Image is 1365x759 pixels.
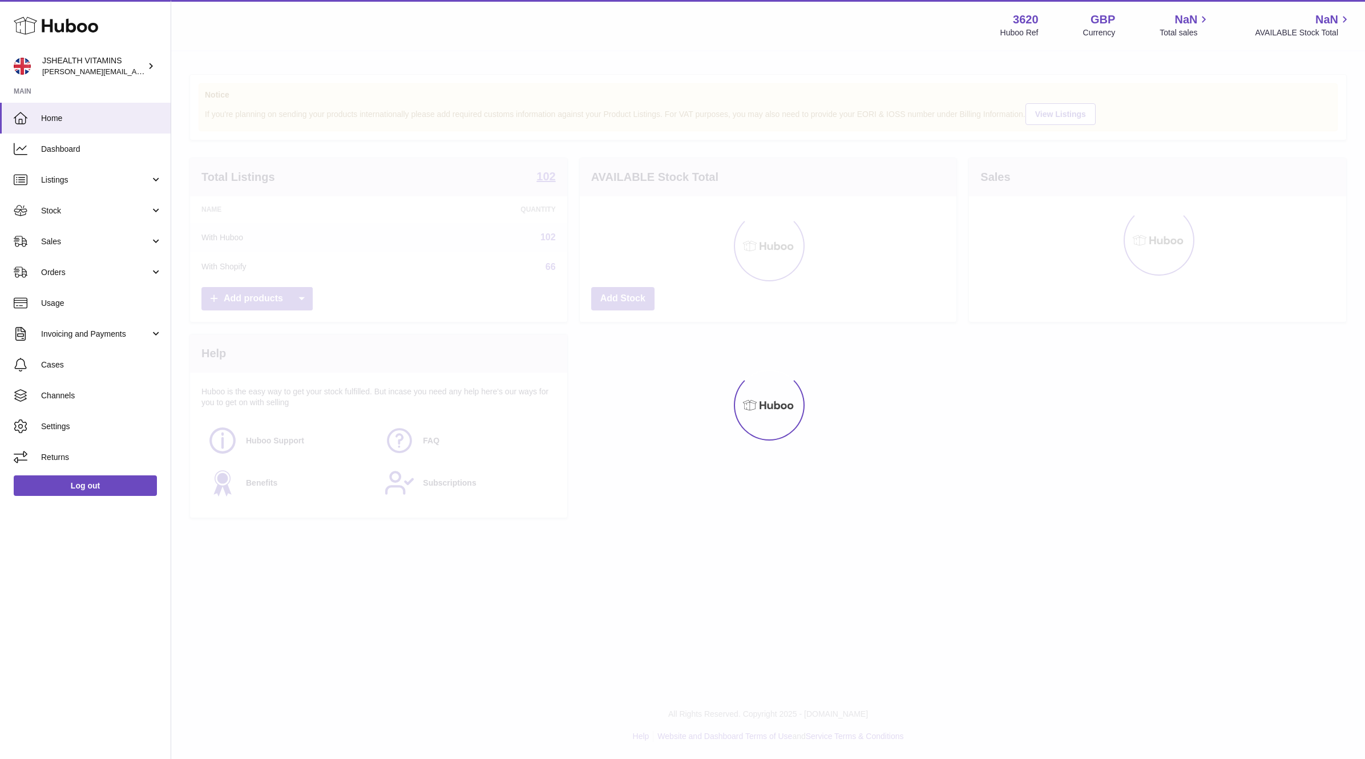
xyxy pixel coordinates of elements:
[1255,12,1351,38] a: NaN AVAILABLE Stock Total
[41,236,150,247] span: Sales
[41,452,162,463] span: Returns
[1000,27,1039,38] div: Huboo Ref
[41,144,162,155] span: Dashboard
[41,421,162,432] span: Settings
[41,113,162,124] span: Home
[41,267,150,278] span: Orders
[1174,12,1197,27] span: NaN
[41,175,150,185] span: Listings
[41,298,162,309] span: Usage
[1091,12,1115,27] strong: GBP
[42,55,145,77] div: JSHEALTH VITAMINS
[1255,27,1351,38] span: AVAILABLE Stock Total
[1160,27,1210,38] span: Total sales
[1083,27,1116,38] div: Currency
[1315,12,1338,27] span: NaN
[41,205,150,216] span: Stock
[41,329,150,340] span: Invoicing and Payments
[41,360,162,370] span: Cases
[41,390,162,401] span: Channels
[14,58,31,75] img: francesca@jshealthvitamins.com
[1160,12,1210,38] a: NaN Total sales
[1013,12,1039,27] strong: 3620
[42,67,229,76] span: [PERSON_NAME][EMAIL_ADDRESS][DOMAIN_NAME]
[14,475,157,496] a: Log out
